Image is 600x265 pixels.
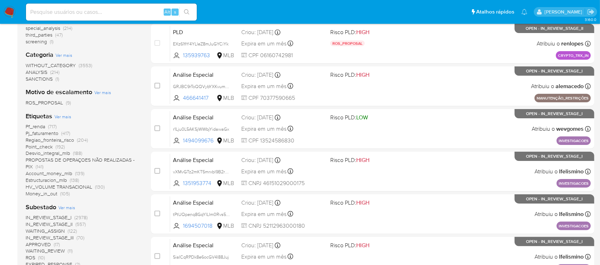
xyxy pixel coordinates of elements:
[164,9,170,15] span: Alt
[585,17,596,22] span: 3.160.0
[476,8,514,16] span: Atalhos rápidos
[544,9,585,15] p: weverton.gomes@mercadopago.com.br
[587,8,595,16] a: Sair
[26,7,197,17] input: Pesquise usuários ou casos...
[174,9,176,15] span: s
[179,7,194,17] button: search-icon
[521,9,527,15] a: Notificações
